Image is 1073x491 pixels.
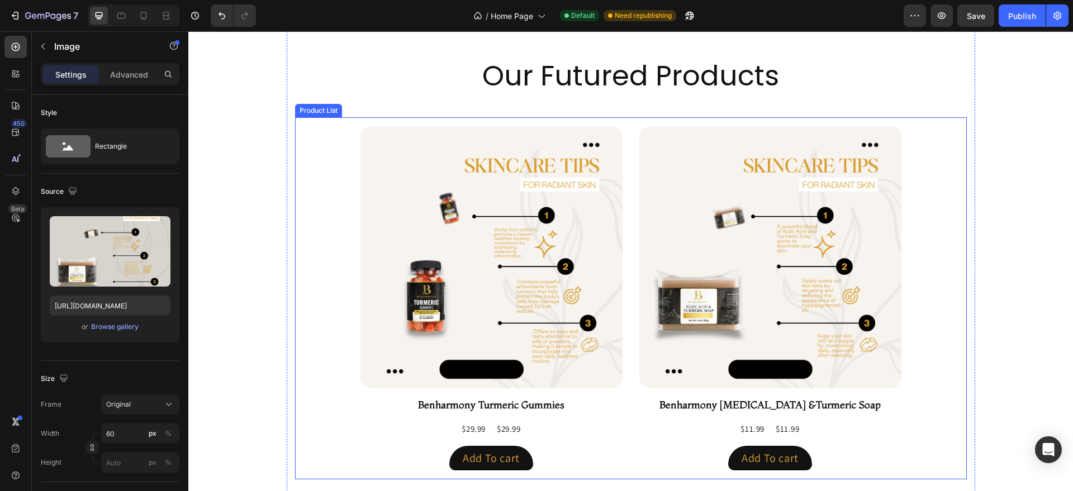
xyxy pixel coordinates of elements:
div: Size [41,371,70,387]
button: Save [957,4,994,27]
button: Add To cart [540,414,624,439]
div: $29.99 [307,390,334,406]
label: Width [41,428,59,438]
button: % [146,456,159,469]
div: Open Intercom Messenger [1035,436,1062,463]
div: Style [41,108,57,118]
button: Original [101,394,179,414]
div: % [165,457,172,468]
img: preview-image [50,216,170,287]
span: Need republishing [615,11,672,21]
a: Benharmony Kojic Acid &Turmeric Soap [451,95,713,357]
iframe: Design area [188,31,1073,491]
div: Add To cart [553,419,610,435]
button: Browse gallery [91,321,139,332]
button: 7 [4,4,83,27]
button: px [162,456,175,469]
div: Source [41,184,79,199]
label: Frame [41,399,61,409]
div: Beta [8,204,27,213]
div: % [165,428,172,438]
p: Advanced [110,69,148,80]
div: $11.99 [551,390,577,406]
button: % [146,427,159,440]
div: px [149,457,156,468]
div: $11.99 [586,390,613,406]
p: 7 [73,9,78,22]
button: px [162,427,175,440]
div: Publish [1008,10,1036,22]
p: Image [54,40,149,53]
button: Add To cart [261,414,345,439]
span: Default [571,11,595,21]
div: Add To cart [274,419,331,435]
input: px% [101,452,179,473]
span: or [82,320,88,333]
div: Undo/Redo [211,4,256,27]
span: Home Page [491,10,533,22]
div: Browse gallery [91,322,139,332]
span: Original [106,399,131,409]
h2: Benharmony [MEDICAL_DATA] &Turmeric Soap [451,366,713,381]
label: Height [41,457,61,468]
div: $29.99 [272,390,298,406]
div: Product List [109,74,151,84]
div: px [149,428,156,438]
button: Publish [999,4,1046,27]
p: Settings [55,69,87,80]
span: Save [967,11,985,21]
input: px% [101,423,179,444]
input: https://example.com/image.jpg [50,295,170,316]
div: 450 [11,119,27,128]
div: Rectangle [95,134,163,159]
span: / [486,10,488,22]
